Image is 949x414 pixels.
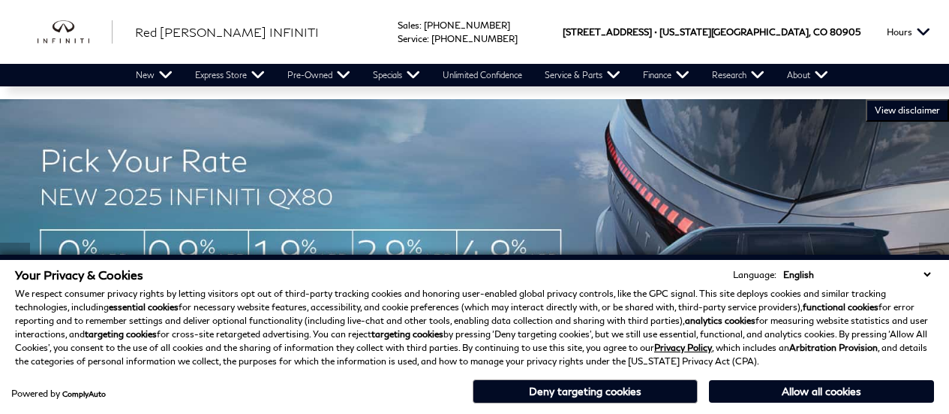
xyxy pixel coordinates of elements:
a: Red [PERSON_NAME] INFINITI [135,23,319,41]
a: infiniti [38,20,113,44]
span: VIEW DISCLAIMER [875,104,940,116]
a: [PHONE_NUMBER] [424,20,510,31]
strong: functional cookies [803,301,878,313]
a: New [125,64,184,86]
a: Finance [632,64,701,86]
a: Research [701,64,776,86]
div: Powered by [11,389,106,398]
span: Red [PERSON_NAME] INFINITI [135,25,319,39]
a: Privacy Policy [654,342,712,353]
a: Express Store [184,64,276,86]
button: Allow all cookies [709,380,934,403]
strong: essential cookies [109,301,179,313]
span: : [419,20,422,31]
span: : [427,33,429,44]
button: Deny targeting cookies [473,379,698,403]
img: INFINITI [38,20,113,44]
nav: Main Navigation [125,64,839,86]
a: Pre-Owned [276,64,362,86]
a: Specials [362,64,431,86]
strong: Arbitration Provision [789,342,878,353]
div: Language: [733,270,776,280]
span: Service [398,33,427,44]
button: VIEW DISCLAIMER [866,99,949,122]
strong: targeting cookies [85,328,157,340]
a: About [776,64,839,86]
span: Your Privacy & Cookies [15,267,143,282]
a: Unlimited Confidence [431,64,533,86]
strong: analytics cookies [685,315,755,326]
span: Sales [398,20,419,31]
p: We respect consumer privacy rights by letting visitors opt out of third-party tracking cookies an... [15,287,934,368]
a: [STREET_ADDRESS] • [US_STATE][GEOGRAPHIC_DATA], CO 80905 [563,26,860,38]
div: Next [919,243,949,288]
select: Language Select [779,267,934,282]
a: [PHONE_NUMBER] [431,33,518,44]
a: Service & Parts [533,64,632,86]
a: ComplyAuto [62,389,106,398]
strong: targeting cookies [371,328,443,340]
